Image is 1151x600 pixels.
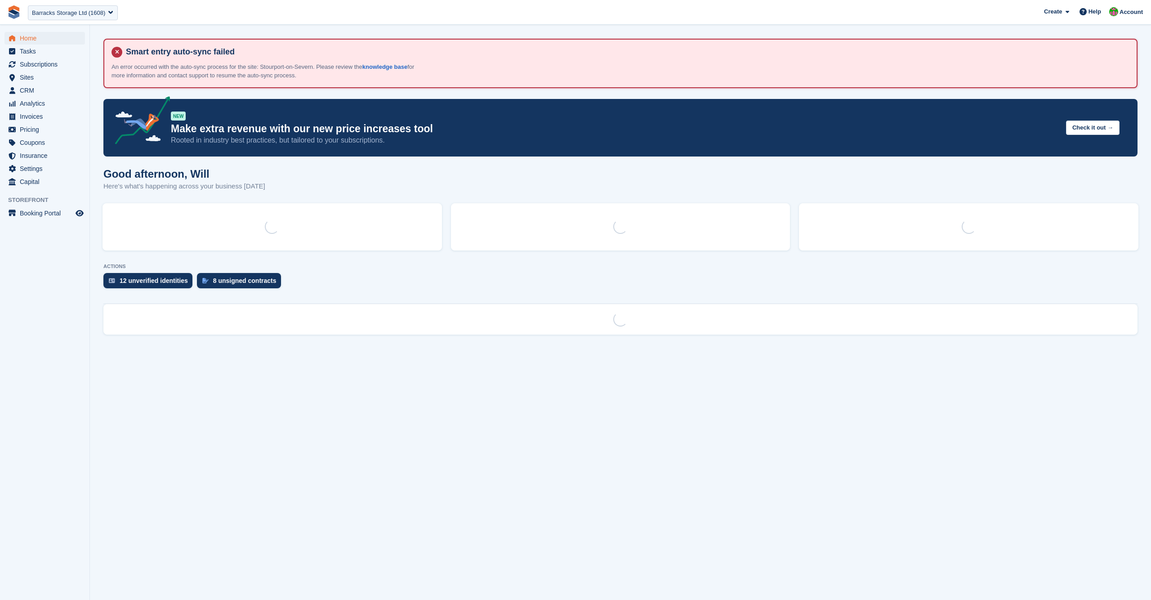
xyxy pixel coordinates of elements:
span: Home [20,32,74,45]
div: 8 unsigned contracts [213,277,277,284]
a: menu [4,162,85,175]
a: menu [4,136,85,149]
div: NEW [171,112,186,121]
p: An error occurred with the auto-sync process for the site: Stourport-on-Severn. Please review the... [112,63,426,80]
span: Settings [20,162,74,175]
span: Pricing [20,123,74,136]
div: Barracks Storage Ltd (1608) [32,9,105,18]
span: Storefront [8,196,89,205]
span: Invoices [20,110,74,123]
img: stora-icon-8386f47178a22dfd0bd8f6a31ec36ba5ce8667c1dd55bd0f319d3a0aa187defe.svg [7,5,21,19]
span: Subscriptions [20,58,74,71]
a: menu [4,149,85,162]
a: 8 unsigned contracts [197,273,286,293]
span: Tasks [20,45,74,58]
h4: Smart entry auto-sync failed [122,47,1129,57]
span: Help [1089,7,1101,16]
span: CRM [20,84,74,97]
span: Capital [20,175,74,188]
img: contract_signature_icon-13c848040528278c33f63329250d36e43548de30e8caae1d1a13099fd9432cc5.svg [202,278,209,283]
span: Coupons [20,136,74,149]
button: Check it out → [1066,121,1120,135]
span: Analytics [20,97,74,110]
a: menu [4,97,85,110]
a: menu [4,84,85,97]
span: Create [1044,7,1062,16]
a: menu [4,32,85,45]
div: 12 unverified identities [120,277,188,284]
h1: Good afternoon, Will [103,168,265,180]
a: menu [4,123,85,136]
p: ACTIONS [103,264,1138,269]
p: Rooted in industry best practices, but tailored to your subscriptions. [171,135,1059,145]
a: knowledge base [362,63,407,70]
a: 12 unverified identities [103,273,197,293]
a: menu [4,110,85,123]
span: Insurance [20,149,74,162]
a: menu [4,58,85,71]
p: Here's what's happening across your business [DATE] [103,181,265,192]
img: price-adjustments-announcement-icon-8257ccfd72463d97f412b2fc003d46551f7dbcb40ab6d574587a9cd5c0d94... [107,96,170,148]
a: menu [4,175,85,188]
img: Will McNeilly [1109,7,1118,16]
p: Make extra revenue with our new price increases tool [171,122,1059,135]
a: Preview store [74,208,85,219]
span: Account [1120,8,1143,17]
span: Booking Portal [20,207,74,219]
a: menu [4,71,85,84]
img: verify_identity-adf6edd0f0f0b5bbfe63781bf79b02c33cf7c696d77639b501bdc392416b5a36.svg [109,278,115,283]
a: menu [4,45,85,58]
a: menu [4,207,85,219]
span: Sites [20,71,74,84]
